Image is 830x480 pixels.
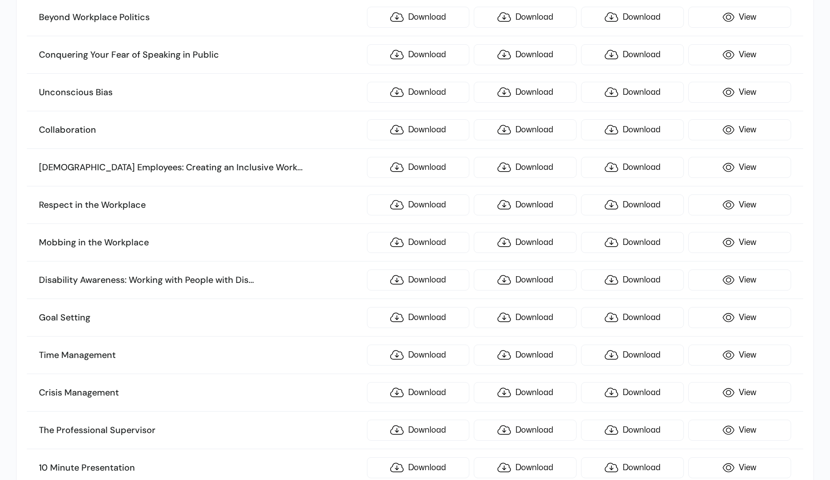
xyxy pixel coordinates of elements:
a: View [688,82,791,103]
a: Download [581,382,684,403]
a: View [688,269,791,291]
a: Download [581,194,684,215]
h3: Unconscious Bias [39,87,362,98]
a: View [688,382,791,403]
h3: Mobbing in the Workplace [39,237,362,248]
a: Download [581,44,684,65]
a: Download [581,269,684,291]
a: Download [367,82,470,103]
a: Download [581,420,684,441]
a: View [688,420,791,441]
a: Download [474,269,577,291]
a: Download [367,345,470,366]
h3: Time Management [39,349,362,361]
h3: Conquering Your Fear of Speaking in Public [39,49,362,61]
a: Download [474,119,577,140]
a: View [688,194,791,215]
a: Download [474,382,577,403]
a: Download [367,157,470,178]
a: Download [474,157,577,178]
a: Download [581,119,684,140]
a: Download [367,457,470,478]
a: View [688,345,791,366]
h3: [DEMOGRAPHIC_DATA] Employees: Creating an Inclusive Work [39,162,362,173]
a: Download [581,457,684,478]
h3: The Professional Supervisor [39,425,362,436]
h3: Disability Awareness: Working with People with Dis [39,274,362,286]
a: Download [581,157,684,178]
a: Download [367,119,470,140]
a: Download [581,345,684,366]
a: Download [581,307,684,328]
span: ... [297,161,303,173]
a: View [688,457,791,478]
a: View [688,44,791,65]
a: Download [367,7,470,28]
a: View [688,307,791,328]
a: Download [474,82,577,103]
a: Download [474,307,577,328]
h3: Collaboration [39,124,362,136]
a: Download [581,232,684,253]
a: View [688,232,791,253]
a: Download [474,7,577,28]
a: View [688,119,791,140]
a: Download [474,457,577,478]
a: View [688,7,791,28]
a: Download [474,420,577,441]
a: Download [474,232,577,253]
a: Download [474,345,577,366]
a: Download [367,307,470,328]
a: View [688,157,791,178]
span: ... [249,274,254,286]
a: Download [367,194,470,215]
a: Download [367,382,470,403]
a: Download [474,194,577,215]
a: Download [367,44,470,65]
a: Download [474,44,577,65]
a: Download [367,420,470,441]
a: Download [367,269,470,291]
a: Download [581,82,684,103]
a: Download [581,7,684,28]
h3: Respect in the Workplace [39,199,362,211]
h3: Beyond Workplace Politics [39,12,362,23]
h3: Crisis Management [39,387,362,399]
h3: Goal Setting [39,312,362,324]
h3: 10 Minute Presentation [39,462,362,474]
a: Download [367,232,470,253]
